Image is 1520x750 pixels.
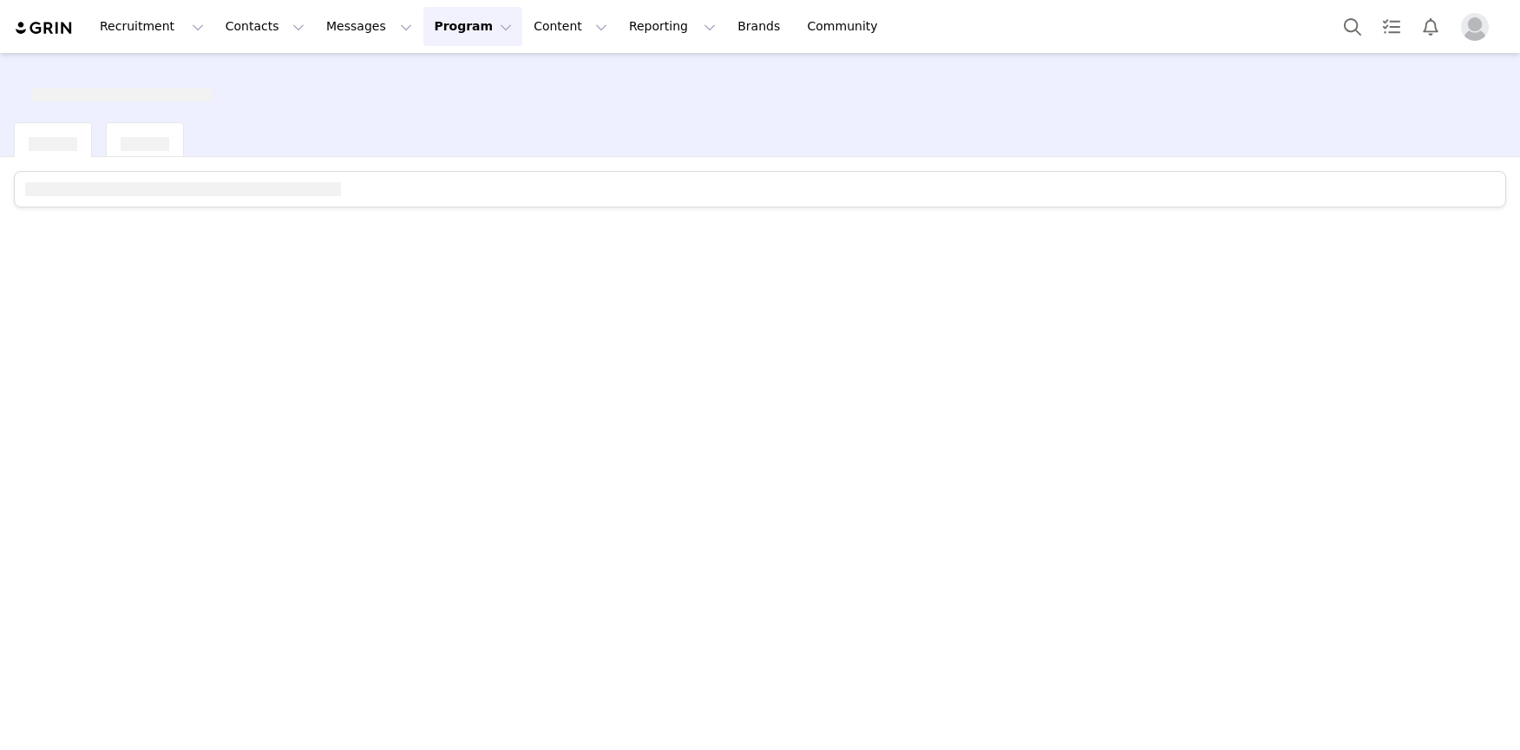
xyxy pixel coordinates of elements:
[121,123,169,151] div: [object Object]
[31,74,212,102] div: [object Object]
[215,7,315,46] button: Contacts
[89,7,214,46] button: Recruitment
[1412,7,1450,46] button: Notifications
[29,123,77,151] div: [object Object]
[1451,13,1506,41] button: Profile
[523,7,618,46] button: Content
[1373,7,1411,46] a: Tasks
[797,7,896,46] a: Community
[14,20,75,36] img: grin logo
[619,7,726,46] button: Reporting
[727,7,796,46] a: Brands
[1461,13,1489,41] img: placeholder-profile.jpg
[1333,7,1372,46] button: Search
[316,7,423,46] button: Messages
[423,7,522,46] button: Program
